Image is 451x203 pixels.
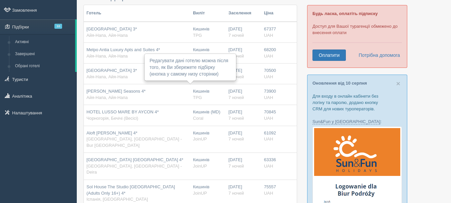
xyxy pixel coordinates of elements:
[264,109,276,114] span: 70845
[86,116,138,121] span: Чорногорія, Бечічі (Becici)
[193,116,203,121] span: Coral
[228,157,258,169] div: [DATE]
[396,80,400,87] button: Close
[396,80,400,87] span: ×
[264,184,276,189] span: 75557
[228,88,258,101] div: [DATE]
[12,60,75,72] a: Обрані готелі
[193,130,223,142] div: Кишинів
[264,33,273,38] span: UAH
[228,26,258,38] div: [DATE]
[86,184,175,196] span: Sol House The Studio [GEOGRAPHIC_DATA] (Adults Only 16+) 4*
[86,130,137,135] span: Aloft [PERSON_NAME] 4*
[228,33,244,38] span: 7 ночей
[228,68,258,80] div: [DATE]
[228,184,258,196] div: [DATE]
[228,116,244,121] span: 7 ночей
[193,95,202,100] span: TPG
[86,33,128,38] span: Айя-Напа, Айя-Напа
[86,95,128,100] span: Айя-Напа, Айя-Напа
[264,26,276,31] span: 67377
[307,5,407,68] div: Доступ для Вашої турагенції обмежено до внесення оплати
[84,5,190,22] th: Готель
[193,33,202,38] span: TPG
[86,74,128,79] span: Айя-Напа, Айя-Напа
[312,93,402,112] p: Для входу в онлайн кабінети без логіну та паролю, додано кнопку CRM для нових туроператорів.
[312,119,380,124] a: Sun&Fun у [GEOGRAPHIC_DATA]
[193,88,223,101] div: Кишинів
[228,47,258,59] div: [DATE]
[145,54,236,80] div: Редагувати дані готелю можна після того, як Ви збережете підбірку (кнопка у самому низу сторінки)
[264,157,276,162] span: 63336
[228,164,244,169] span: 7 ночей
[312,81,367,86] a: Оновлення від 10 серпня
[264,164,273,169] span: UAH
[264,74,273,79] span: UAH
[86,136,182,148] span: [GEOGRAPHIC_DATA], [GEOGRAPHIC_DATA] - Bur [GEOGRAPHIC_DATA]
[86,47,160,52] span: Melpo Antia Luxury Apts and Suites 4*
[193,191,207,196] span: JoinUP
[228,109,258,121] div: [DATE]
[312,49,346,61] a: Оплатити
[264,191,273,196] span: UAH
[54,24,62,29] span: 10
[190,5,226,22] th: Виліт
[228,191,244,196] span: 7 ночей
[264,68,276,73] span: 70500
[193,157,223,169] div: Кишинів
[193,26,223,38] div: Кишинів
[228,130,258,142] div: [DATE]
[264,89,276,94] span: 73900
[86,89,146,94] span: [PERSON_NAME] Seasons 4*
[264,54,273,59] span: UAH
[86,26,137,31] span: [GEOGRAPHIC_DATA] 3*
[228,95,244,100] span: 7 ночей
[193,136,207,141] span: JoinUP
[261,5,279,22] th: Ціна
[12,36,75,48] a: Активні
[193,164,207,169] span: JoinUP
[264,47,276,52] span: 68200
[228,136,244,141] span: 7 ночей
[228,54,244,59] span: 7 ночей
[193,109,223,121] div: Кишинів (MD)
[264,116,273,121] span: UAH
[264,130,276,135] span: 61092
[354,49,400,61] a: Потрібна допомога
[86,157,183,162] span: [GEOGRAPHIC_DATA] [GEOGRAPHIC_DATA] 4*
[86,164,182,175] span: [GEOGRAPHIC_DATA], [GEOGRAPHIC_DATA] - Deira
[226,5,261,22] th: Заселення
[12,48,75,60] a: Завершені
[312,11,378,16] b: Будь ласка, оплатіть підписку
[193,184,223,196] div: Кишинів
[312,118,402,125] p: :
[264,136,273,141] span: UAH
[264,95,273,100] span: UAH
[86,68,137,73] span: [GEOGRAPHIC_DATA] 3*
[86,197,148,202] span: Іспанія, [GEOGRAPHIC_DATA]
[193,47,223,59] div: Кишинів
[86,54,128,59] span: Айя-Напа, Айя-Напа
[86,109,159,114] span: HOTEL LUSSO MARE BY AYCON 4*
